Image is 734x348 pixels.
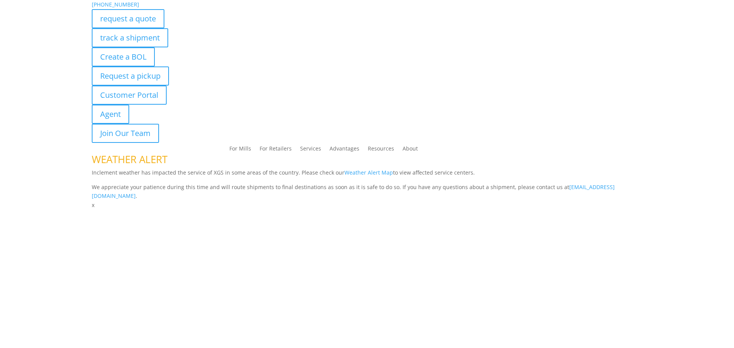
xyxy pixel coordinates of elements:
[260,146,292,154] a: For Retailers
[92,9,164,28] a: request a quote
[92,210,642,225] h1: Contact Us
[92,152,167,166] span: WEATHER ALERT
[92,86,167,105] a: Customer Portal
[368,146,394,154] a: Resources
[403,146,418,154] a: About
[92,47,155,66] a: Create a BOL
[92,201,642,210] p: x
[92,168,642,183] p: Inclement weather has impacted the service of XGS in some areas of the country. Please check our ...
[229,146,251,154] a: For Mills
[92,66,169,86] a: Request a pickup
[92,28,168,47] a: track a shipment
[92,124,159,143] a: Join Our Team
[92,225,642,234] p: Complete the form below and a member of our team will be in touch within 24 hours.
[344,169,393,176] a: Weather Alert Map
[300,146,321,154] a: Services
[92,1,139,8] a: [PHONE_NUMBER]
[92,183,642,201] p: We appreciate your patience during this time and will route shipments to final destinations as so...
[92,105,129,124] a: Agent
[330,146,359,154] a: Advantages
